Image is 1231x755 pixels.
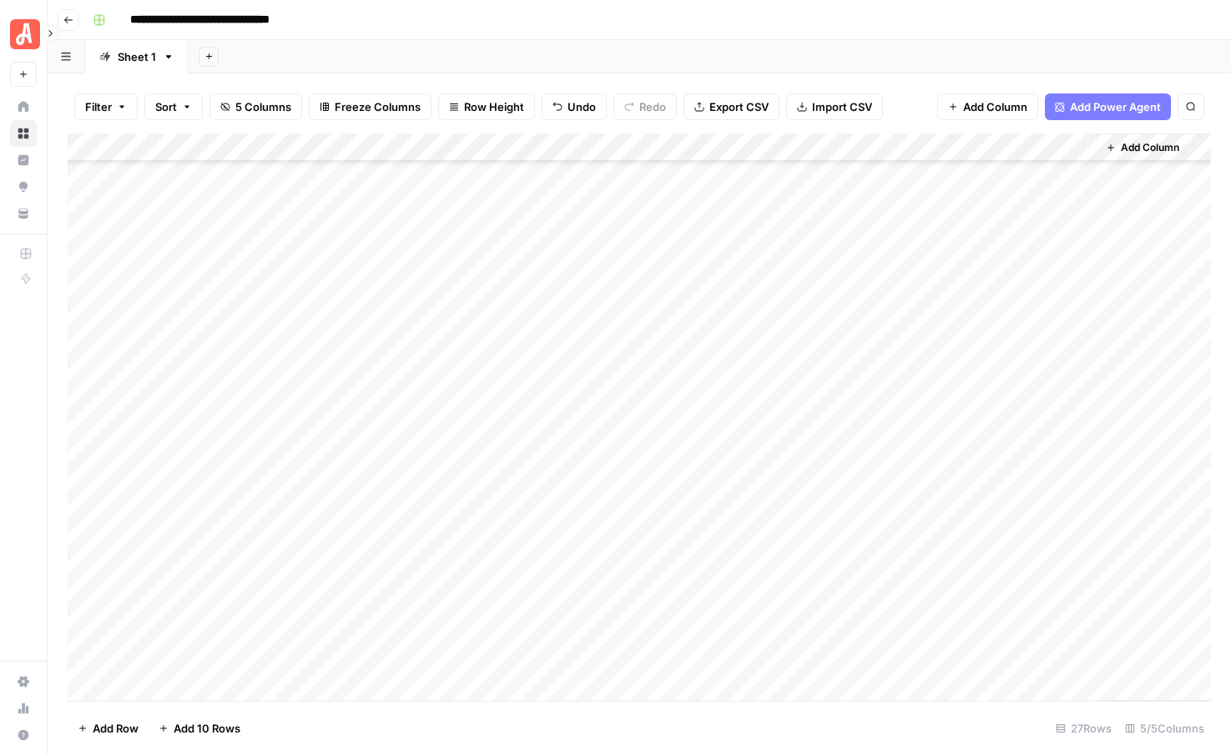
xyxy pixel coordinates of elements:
[149,715,250,742] button: Add 10 Rows
[786,93,883,120] button: Import CSV
[684,93,779,120] button: Export CSV
[464,98,524,115] span: Row Height
[144,93,203,120] button: Sort
[85,40,189,73] a: Sheet 1
[438,93,535,120] button: Row Height
[10,695,37,722] a: Usage
[10,120,37,147] a: Browse
[68,715,149,742] button: Add Row
[74,93,138,120] button: Filter
[235,98,291,115] span: 5 Columns
[10,19,40,49] img: Angi Logo
[1070,98,1161,115] span: Add Power Agent
[10,174,37,200] a: Opportunities
[613,93,677,120] button: Redo
[118,48,156,65] div: Sheet 1
[10,668,37,695] a: Settings
[1121,140,1179,155] span: Add Column
[1045,93,1171,120] button: Add Power Agent
[1118,715,1211,742] div: 5/5 Columns
[174,720,240,737] span: Add 10 Rows
[10,722,37,748] button: Help + Support
[568,98,596,115] span: Undo
[10,93,37,120] a: Home
[639,98,666,115] span: Redo
[709,98,769,115] span: Export CSV
[209,93,302,120] button: 5 Columns
[10,200,37,227] a: Your Data
[10,13,37,55] button: Workspace: Angi
[10,147,37,174] a: Insights
[1099,137,1186,159] button: Add Column
[812,98,872,115] span: Import CSV
[335,98,421,115] span: Freeze Columns
[309,93,431,120] button: Freeze Columns
[93,720,139,737] span: Add Row
[1049,715,1118,742] div: 27 Rows
[542,93,607,120] button: Undo
[937,93,1038,120] button: Add Column
[963,98,1027,115] span: Add Column
[85,98,112,115] span: Filter
[155,98,177,115] span: Sort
